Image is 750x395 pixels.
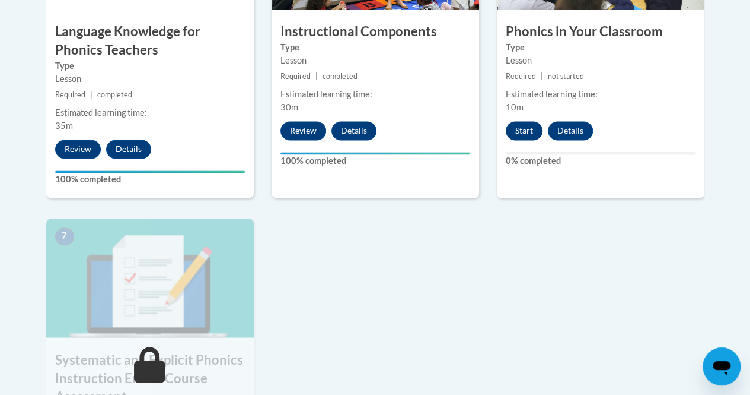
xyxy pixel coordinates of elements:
[46,23,254,59] h3: Language Knowledge for Phonics Teachers
[280,152,470,154] div: Your progress
[703,347,741,385] iframe: Button to launch messaging window
[506,41,695,54] label: Type
[55,106,245,119] div: Estimated learning time:
[506,121,542,140] button: Start
[55,72,245,86] div: Lesson
[506,88,695,101] div: Estimated learning time:
[315,72,318,81] span: |
[55,173,245,186] label: 100% completed
[55,140,101,159] button: Review
[280,102,298,112] span: 30m
[272,23,479,41] h3: Instructional Components
[506,72,536,81] span: Required
[97,90,132,99] span: completed
[280,88,470,101] div: Estimated learning time:
[55,90,85,99] span: Required
[280,154,470,168] label: 100% completed
[55,227,74,245] span: 7
[548,121,593,140] button: Details
[548,72,584,81] span: not started
[506,102,524,112] span: 10m
[55,170,245,173] div: Your progress
[280,54,470,67] div: Lesson
[497,23,704,41] h3: Phonics in Your Classroom
[55,59,245,72] label: Type
[506,154,695,168] label: 0% completed
[55,121,73,131] span: 35m
[280,41,470,54] label: Type
[323,72,358,81] span: completed
[280,121,326,140] button: Review
[46,219,254,337] img: Course Image
[106,140,151,159] button: Details
[541,72,543,81] span: |
[280,72,311,81] span: Required
[90,90,92,99] span: |
[506,54,695,67] div: Lesson
[331,121,376,140] button: Details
